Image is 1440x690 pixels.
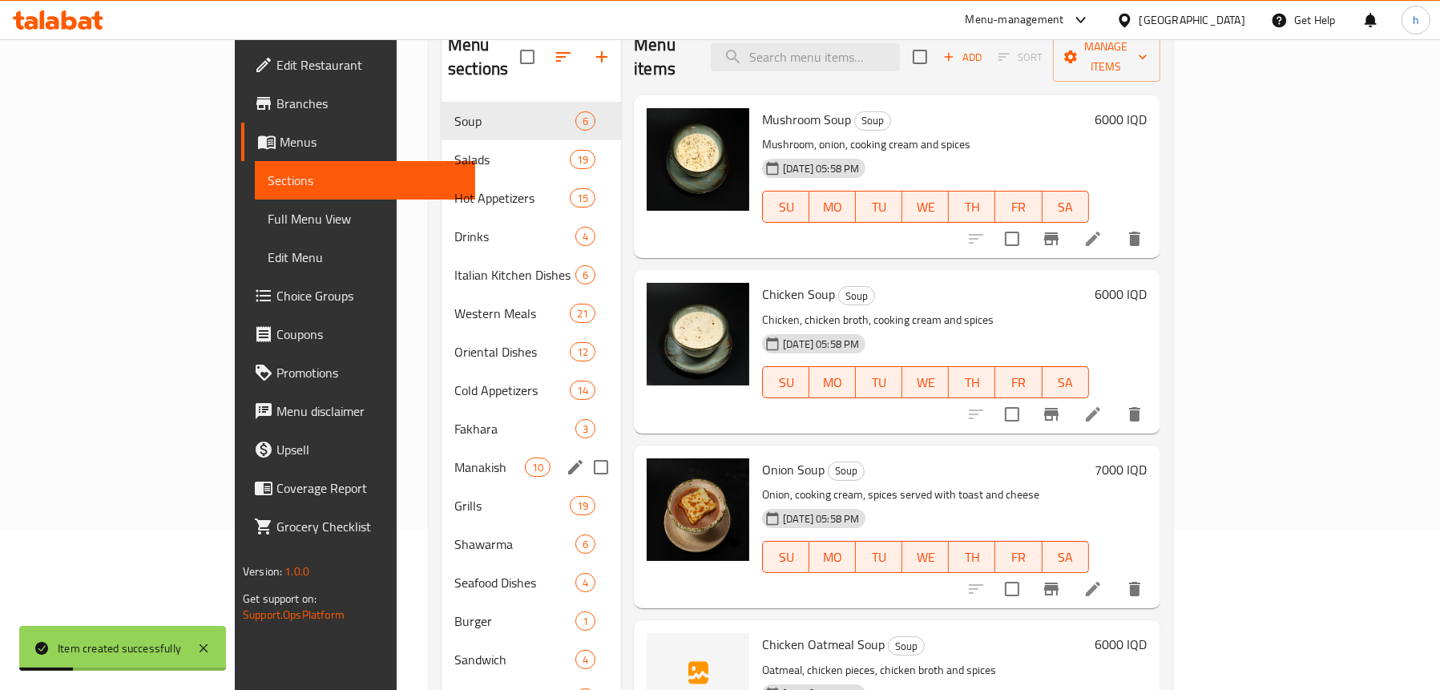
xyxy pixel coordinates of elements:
[571,191,595,206] span: 15
[571,306,595,321] span: 21
[575,573,595,592] div: items
[762,632,885,656] span: Chicken Oatmeal Soup
[576,537,595,552] span: 6
[762,458,825,482] span: Onion Soup
[571,152,595,167] span: 19
[995,222,1029,256] span: Select to update
[762,191,809,223] button: SU
[955,371,989,394] span: TH
[563,455,587,479] button: edit
[1043,541,1089,573] button: SA
[442,140,621,179] div: Salads19
[285,561,310,582] span: 1.0.0
[762,541,809,573] button: SU
[995,366,1042,398] button: FR
[949,191,995,223] button: TH
[576,422,595,437] span: 3
[902,366,949,398] button: WE
[454,150,570,169] span: Salads
[776,337,865,352] span: [DATE] 05:58 PM
[442,486,621,525] div: Grills19
[909,371,942,394] span: WE
[1002,546,1035,569] span: FR
[769,196,803,219] span: SU
[762,660,1088,680] p: Oatmeal, chicken pieces, chicken broth and spices
[442,294,621,333] div: Western Meals21
[454,188,570,208] span: Hot Appetizers
[809,366,856,398] button: MO
[576,614,595,629] span: 1
[1049,196,1083,219] span: SA
[816,371,849,394] span: MO
[442,179,621,217] div: Hot Appetizers15
[454,381,570,400] div: Cold Appetizers
[575,227,595,246] div: items
[576,575,595,591] span: 4
[442,410,621,448] div: Fakhara3
[575,650,595,669] div: items
[442,525,621,563] div: Shawarma6
[862,371,896,394] span: TU
[526,460,550,475] span: 10
[647,458,749,561] img: Onion Soup
[809,541,856,573] button: MO
[576,114,595,129] span: 6
[762,485,1088,505] p: Onion, cooking cream, spices served with toast and cheese
[510,40,544,74] span: Select all sections
[937,45,988,70] span: Add item
[442,217,621,256] div: Drinks4
[276,517,462,536] span: Grocery Checklist
[583,38,621,76] button: Add section
[241,84,475,123] a: Branches
[937,45,988,70] button: Add
[442,256,621,294] div: Italian Kitchen Dishes6
[570,342,595,361] div: items
[854,111,891,131] div: Soup
[454,573,575,592] div: Seafood Dishes
[454,111,575,131] span: Soup
[276,286,462,305] span: Choice Groups
[454,458,525,477] span: Manakish
[276,440,462,459] span: Upsell
[276,94,462,113] span: Branches
[1043,366,1089,398] button: SA
[762,107,851,131] span: Mushroom Soup
[454,304,570,323] span: Western Meals
[570,188,595,208] div: items
[442,602,621,640] div: Burger1
[776,161,865,176] span: [DATE] 05:58 PM
[941,48,984,67] span: Add
[1095,108,1148,131] h6: 6000 IQD
[809,191,856,223] button: MO
[454,342,570,361] div: Oriental Dishes
[454,227,575,246] span: Drinks
[576,652,595,668] span: 4
[454,496,570,515] span: Grills
[255,238,475,276] a: Edit Menu
[902,191,949,223] button: WE
[711,43,900,71] input: search
[769,546,803,569] span: SU
[575,265,595,284] div: items
[454,650,575,669] span: Sandwich
[243,604,345,625] a: Support.OpsPlatform
[575,535,595,554] div: items
[647,283,749,385] img: Chicken Soup
[995,572,1029,606] span: Select to update
[1095,458,1148,481] h6: 7000 IQD
[571,345,595,360] span: 12
[769,371,803,394] span: SU
[1413,11,1419,29] span: h
[571,383,595,398] span: 14
[1083,405,1103,424] a: Edit menu item
[1095,633,1148,656] h6: 6000 IQD
[909,196,942,219] span: WE
[576,229,595,244] span: 4
[856,191,902,223] button: TU
[1139,11,1245,29] div: [GEOGRAPHIC_DATA]
[1083,229,1103,248] a: Edit menu item
[442,333,621,371] div: Oriental Dishes12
